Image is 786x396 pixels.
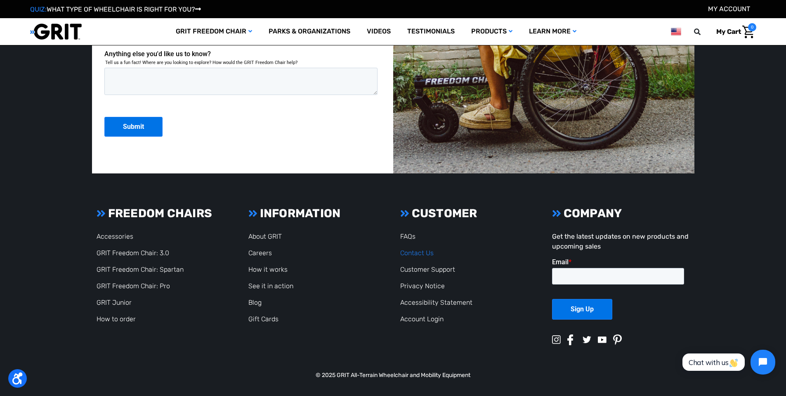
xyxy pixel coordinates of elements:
[399,18,463,45] a: Testimonials
[30,23,82,40] img: GRIT All-Terrain Wheelchair and Mobility Equipment
[359,18,399,45] a: Videos
[716,28,741,36] span: My Cart
[748,23,756,31] span: 0
[710,23,756,40] a: Cart with 0 items
[552,206,689,221] h3: COMPANY
[97,282,170,290] a: GRIT Freedom Chair: Pro
[138,34,183,42] span: Phone Number
[552,335,561,344] img: instagram
[400,266,455,273] a: Customer Support
[400,232,415,240] a: FAQs
[698,23,710,40] input: Search
[97,206,234,221] h3: FREEDOM CHAIRS
[92,371,694,379] p: © 2025 GRIT All-Terrain Wheelchair and Mobility Equipment
[583,336,591,343] img: twitter
[30,5,201,13] a: QUIZ:WHAT TYPE OF WHEELCHAIR IS RIGHT FOR YOU?
[248,315,279,323] a: Gift Cards
[260,18,359,45] a: Parks & Organizations
[248,299,262,306] a: Blog
[97,249,169,257] a: GRIT Freedom Chair: 3.0
[248,249,272,257] a: Careers
[97,299,132,306] a: GRIT Junior
[400,206,537,221] h3: CUSTOMER
[742,26,754,38] img: Cart
[613,334,622,345] img: pinterest
[552,232,689,251] p: Get the latest updates on new products and upcoming sales
[708,5,750,13] a: Account
[97,232,133,240] a: Accessories
[671,26,681,37] img: us.png
[567,334,574,345] img: facebook
[168,18,260,45] a: GRIT Freedom Chair
[463,18,521,45] a: Products
[400,315,444,323] a: Account Login
[97,266,184,273] a: GRIT Freedom Chair: Spartan
[248,232,282,240] a: About GRIT
[248,266,288,273] a: How it works
[598,337,607,343] img: youtube
[400,299,472,306] a: Accessibility Statement
[400,282,445,290] a: Privacy Notice
[97,315,136,323] a: How to order
[521,18,585,45] a: Learn More
[400,249,434,257] a: Contact Us
[673,343,782,382] iframe: Tidio Chat
[552,258,689,327] iframe: Form 0
[248,282,293,290] a: See it in action
[248,206,385,221] h3: INFORMATION
[30,5,47,13] span: QUIZ:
